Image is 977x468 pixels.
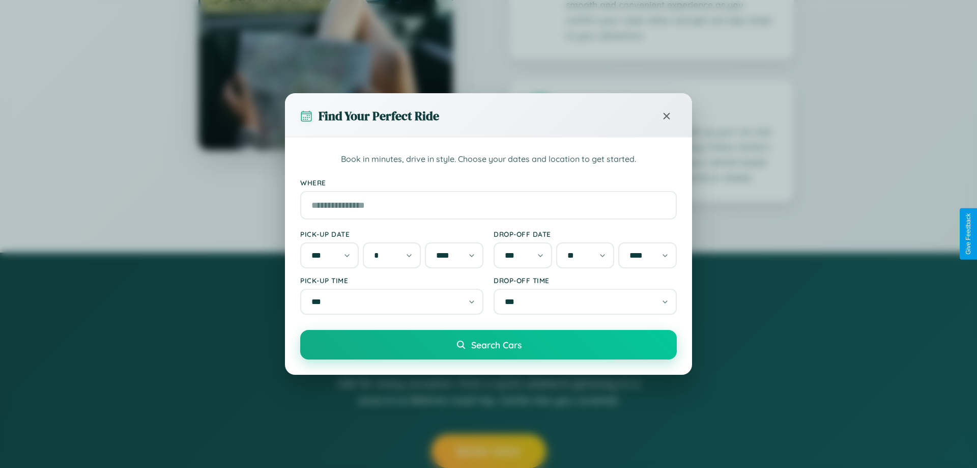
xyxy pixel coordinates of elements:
h3: Find Your Perfect Ride [319,107,439,124]
label: Pick-up Time [300,276,483,285]
span: Search Cars [471,339,522,350]
label: Where [300,178,677,187]
p: Book in minutes, drive in style. Choose your dates and location to get started. [300,153,677,166]
label: Drop-off Date [494,230,677,238]
label: Pick-up Date [300,230,483,238]
button: Search Cars [300,330,677,360]
label: Drop-off Time [494,276,677,285]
